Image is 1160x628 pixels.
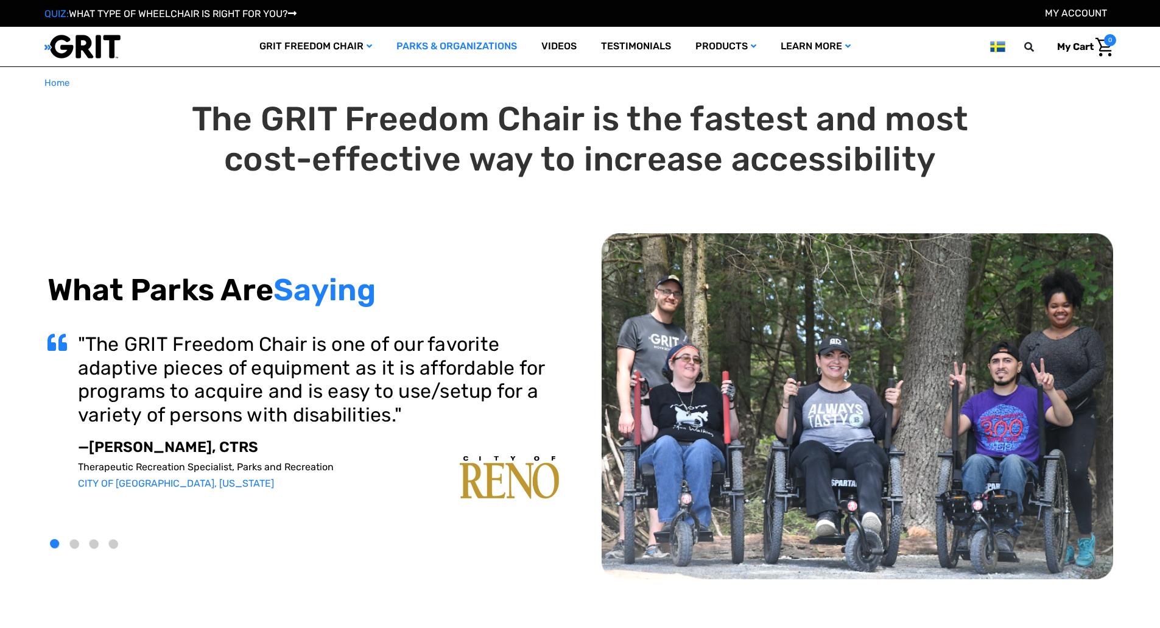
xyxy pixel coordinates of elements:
button: 4 of 4 [109,540,118,549]
a: Testimonials [589,27,683,66]
button: 3 of 4 [90,540,99,549]
img: carousel-img1.png [460,456,559,499]
a: GRIT Freedom Chair [247,27,384,66]
img: Cart [1095,38,1113,57]
nav: Breadcrumb [44,76,1116,90]
img: se.png [990,39,1005,54]
a: QUIZ:WHAT TYPE OF WHEELCHAIR IS RIGHT FOR YOU? [44,8,297,19]
img: top-carousel.png [602,233,1113,580]
span: Home [44,77,69,88]
span: 0 [1104,34,1116,46]
img: GRIT All-Terrain Wheelchair and Mobility Equipment [44,34,121,59]
button: 1 of 4 [51,540,60,549]
a: Account [1045,7,1107,19]
a: Cart with 0 items [1048,34,1116,60]
a: Home [44,76,69,90]
a: Learn More [768,27,863,66]
span: QUIZ: [44,8,69,19]
p: —[PERSON_NAME], CTRS [78,439,559,456]
a: Products [683,27,768,66]
span: Saying [273,272,376,308]
p: Therapeutic Recreation Specialist, Parks and Recreation [78,461,559,473]
a: Parks & Organizations [384,27,529,66]
span: My Cart [1057,41,1094,52]
p: CITY OF [GEOGRAPHIC_DATA], [US_STATE] [78,478,559,489]
h1: The GRIT Freedom Chair is the fastest and most cost-effective way to increase accessibility [47,99,1113,180]
button: 2 of 4 [70,540,79,549]
input: Search [1030,34,1048,60]
h2: What Parks Are [47,272,559,308]
h3: "The GRIT Freedom Chair is one of our favorite adaptive pieces of equipment as it is affordable f... [78,333,559,426]
a: Videos [529,27,589,66]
